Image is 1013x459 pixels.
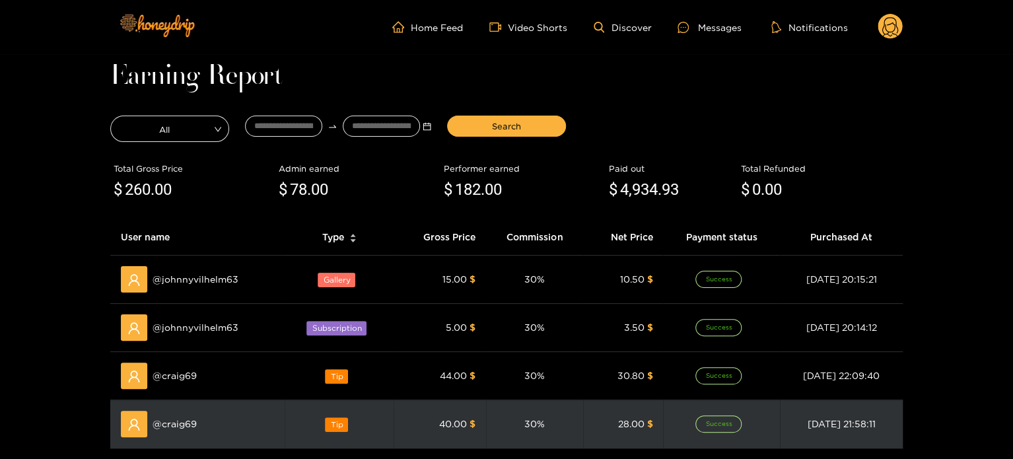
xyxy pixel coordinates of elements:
th: User name [110,219,285,256]
span: 44.00 [440,371,467,380]
span: 260 [125,180,151,199]
span: 28.00 [617,419,644,429]
span: to [328,122,337,131]
span: .00 [481,180,502,199]
span: 30 % [524,371,545,380]
div: Admin earned [279,162,437,175]
span: [DATE] 20:15:21 [806,274,876,284]
span: $ [646,274,652,284]
span: 4,934 [620,180,658,199]
span: $ [114,178,122,203]
span: 15.00 [442,274,467,284]
span: @ johnnyvilhelm63 [153,272,238,287]
span: $ [741,178,750,203]
span: Search [492,120,521,133]
span: user [127,370,141,383]
span: $ [470,274,475,284]
span: user [127,273,141,287]
div: Paid out [609,162,734,175]
span: $ [470,419,475,429]
span: user [127,322,141,335]
span: $ [279,178,287,203]
span: .00 [307,180,328,199]
div: Total Gross Price [114,162,272,175]
span: Success [695,319,742,336]
span: Subscription [306,321,367,335]
span: 30.80 [617,371,644,380]
span: Tip [325,417,348,432]
span: $ [470,322,475,332]
span: Success [695,271,742,288]
div: Total Refunded [741,162,899,175]
span: @ craig69 [153,369,197,383]
span: 30 % [524,274,545,284]
span: [DATE] 20:14:12 [806,322,876,332]
th: Payment status [663,219,779,256]
span: $ [646,371,652,380]
span: 30 % [524,419,545,429]
h1: Earning Report [110,67,903,86]
span: Gallery [318,273,355,287]
th: Gross Price [394,219,486,256]
span: video-camera [489,21,508,33]
span: $ [646,322,652,332]
span: $ [444,178,452,203]
span: All [111,120,228,138]
span: home [392,21,411,33]
a: Video Shorts [489,21,567,33]
a: Home Feed [392,21,463,33]
span: .93 [658,180,679,199]
th: Net Price [583,219,663,256]
span: $ [646,419,652,429]
span: $ [470,371,475,380]
span: 40.00 [439,419,467,429]
span: @ johnnyvilhelm63 [153,320,238,335]
span: $ [609,178,617,203]
span: caret-down [349,237,357,244]
span: swap-right [328,122,337,131]
span: 10.50 [619,274,644,284]
span: [DATE] 22:09:40 [803,371,880,380]
span: .00 [761,180,782,199]
div: Performer earned [444,162,602,175]
span: 3.50 [623,322,644,332]
span: [DATE] 21:58:11 [807,419,875,429]
span: Type [322,230,344,244]
span: 5.00 [446,322,467,332]
span: @ craig69 [153,417,197,431]
th: Commission [486,219,583,256]
span: 30 % [524,322,545,332]
span: .00 [151,180,172,199]
span: caret-up [349,232,357,239]
a: Discover [594,22,651,33]
span: 182 [455,180,481,199]
th: Purchased At [780,219,903,256]
button: Search [447,116,566,137]
span: 78 [290,180,307,199]
span: Tip [325,369,348,384]
span: Success [695,415,742,433]
button: Notifications [767,20,851,34]
div: Messages [678,20,741,35]
span: 0 [752,180,761,199]
span: user [127,418,141,431]
span: Success [695,367,742,384]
